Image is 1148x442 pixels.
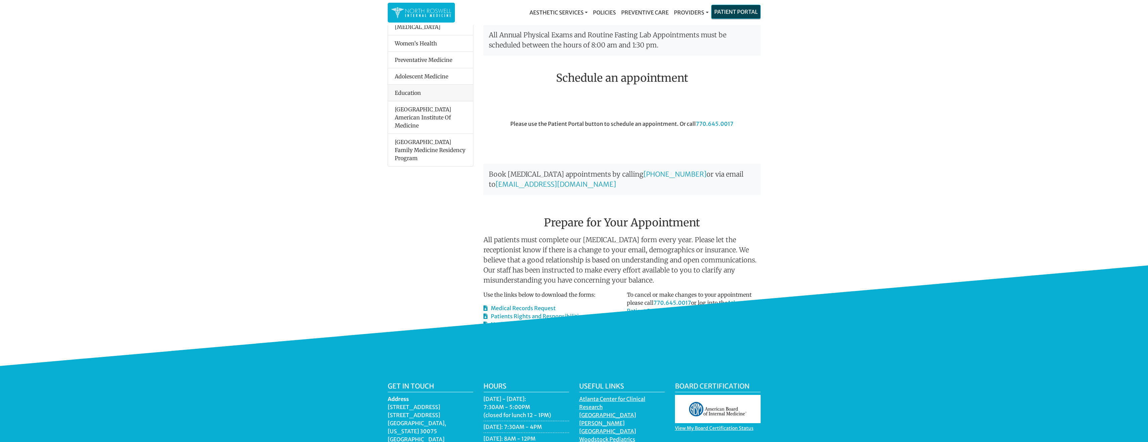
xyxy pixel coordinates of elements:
[483,72,761,84] h2: Schedule an appointment
[579,428,636,436] a: [GEOGRAPHIC_DATA]
[483,25,761,56] p: All Annual Physical Exams and Routine Fasting Lab Appointments must be scheduled between the hour...
[388,395,473,403] dt: Address
[483,235,761,285] p: All patients must complete our [MEDICAL_DATA] form every year. Please let the receptionist know i...
[483,305,556,311] a: Medical Records Request
[675,395,761,423] img: aboim_logo.gif
[388,101,473,134] li: [GEOGRAPHIC_DATA] American Institute Of Medicine
[696,120,733,127] a: 770.645.0017
[388,382,473,392] h5: Get in touch
[388,134,473,166] li: [GEOGRAPHIC_DATA] Family Medicine Residency Program
[483,382,569,392] h5: Hours
[483,291,617,299] p: Use the links below to download the forms:
[483,395,569,421] li: [DATE] - [DATE]: 7:30AM - 5:00PM (closed for lunch 12 - 1PM)
[478,120,766,157] div: Please use the Patient Portal button to schedule an appointment. Or call
[483,423,569,433] li: [DATE]: 7:30AM - 4PM
[675,425,754,433] a: View My Board Certification Status
[496,180,616,188] a: [EMAIL_ADDRESS][DOMAIN_NAME]
[619,6,671,19] a: Preventive Care
[675,382,761,392] h5: Board Certification
[590,6,619,19] a: Policies
[712,5,760,19] a: Patient Portal
[483,200,761,232] h2: Prepare for Your Appointment
[643,170,707,178] a: [PHONE_NUMBER]
[579,412,636,428] a: [GEOGRAPHIC_DATA][PERSON_NAME]
[388,35,473,52] li: Women’s Health
[391,6,452,19] img: North Roswell Internal Medicine
[388,51,473,68] li: Preventative Medicine
[527,6,590,19] a: Aesthetic Services
[627,291,761,315] p: To cancel or make changes to your appointment please call or log into the to update an appointment.
[483,313,585,320] a: Patients Rights and Responsibilities
[653,299,691,306] a: 770.645.0017
[388,68,473,85] li: Adolescent Medicine
[483,321,559,328] a: Notice of Privacy Practices
[671,6,711,19] a: Providers
[388,19,473,35] li: [MEDICAL_DATA]
[483,164,761,195] p: Book [MEDICAL_DATA] appointments by calling or via email to
[388,85,473,101] div: Education
[579,382,665,392] h5: Useful Links
[579,396,645,412] a: Atlanta Center for Clinical Research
